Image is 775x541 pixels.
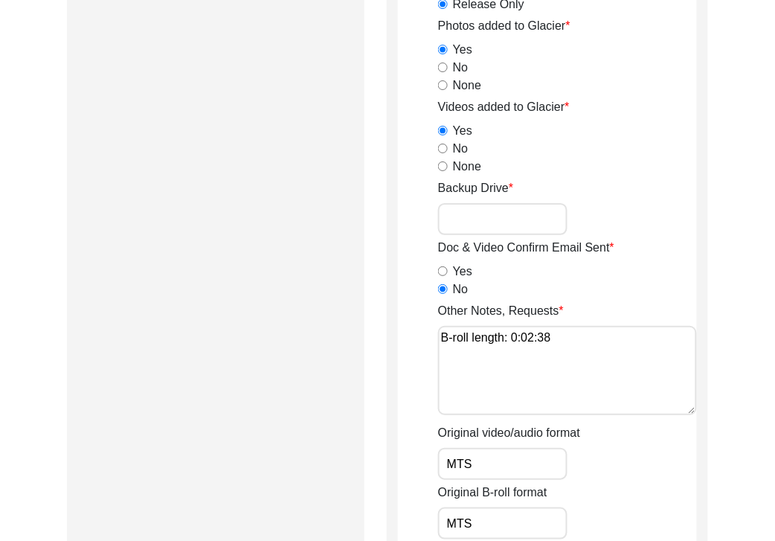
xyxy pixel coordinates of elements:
label: None [453,158,481,176]
label: No [453,140,468,158]
label: No [453,281,468,298]
label: Photos added to Glacier [438,17,570,35]
label: Original B-roll format [438,484,547,502]
label: Yes [453,41,472,59]
label: Backup Drive [438,179,513,197]
label: Original video/audio format [438,424,580,442]
label: Yes [453,263,472,281]
label: No [453,59,468,77]
label: Other Notes, Requests [438,302,564,320]
label: Doc & Video Confirm Email Sent [438,239,614,257]
label: Yes [453,122,472,140]
label: None [453,77,481,95]
label: Videos added to Glacier [438,98,570,116]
